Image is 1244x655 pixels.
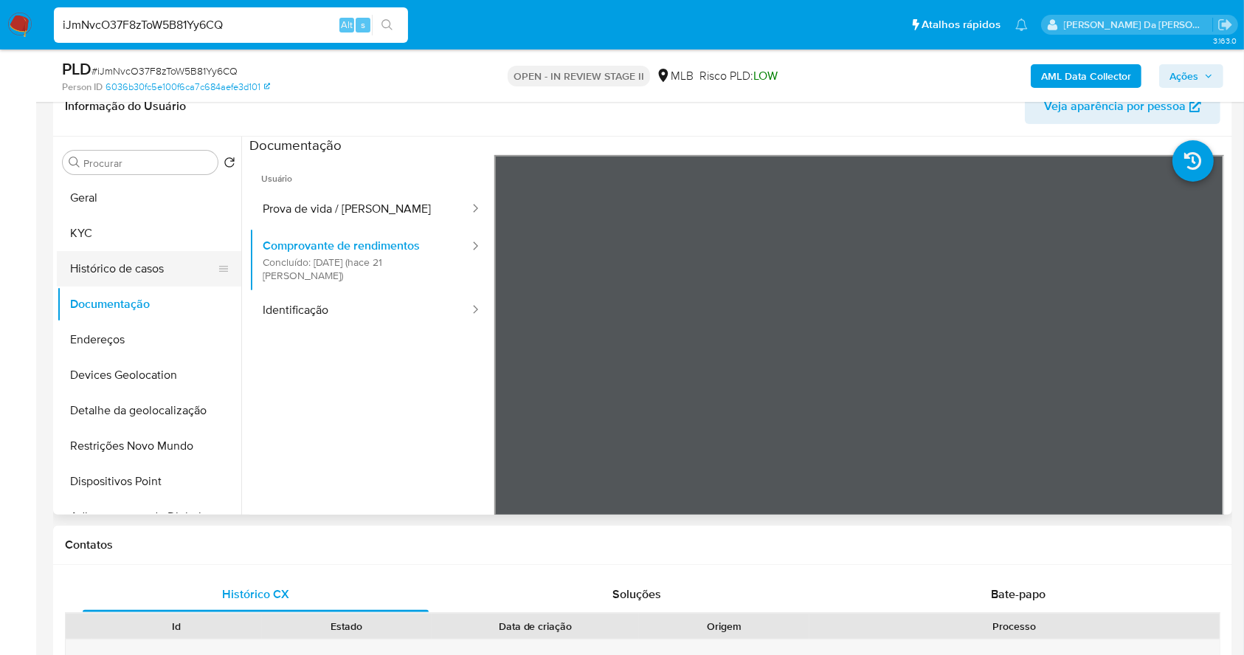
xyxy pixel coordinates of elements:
[65,538,1220,552] h1: Contatos
[1044,89,1186,124] span: Veja aparência por pessoa
[1015,18,1028,31] a: Notificações
[57,393,241,428] button: Detalhe da geolocalização
[57,428,241,464] button: Restrições Novo Mundo
[106,80,270,94] a: 6036b30fc5e100f6ca7c684aefe3d101
[1064,18,1213,32] p: patricia.varelo@mercadopago.com.br
[372,15,402,35] button: search-icon
[649,619,799,634] div: Origem
[65,99,186,114] h1: Informação do Usuário
[83,157,212,170] input: Procurar
[54,16,408,35] input: Pesquise usuários ou casos...
[224,157,235,173] button: Retornar ao pedido padrão
[69,157,80,168] button: Procurar
[57,287,241,322] button: Documentação
[922,17,1001,32] span: Atalhos rápidos
[341,18,353,32] span: Alt
[57,499,241,535] button: Adiantamentos de Dinheiro
[272,619,422,634] div: Estado
[1169,64,1198,88] span: Ações
[699,68,778,84] span: Risco PLD:
[62,80,103,94] b: Person ID
[612,586,661,603] span: Soluções
[1031,64,1141,88] button: AML Data Collector
[508,66,650,86] p: OPEN - IN REVIEW STAGE II
[1025,89,1220,124] button: Veja aparência por pessoa
[991,586,1046,603] span: Bate-papo
[820,619,1209,634] div: Processo
[91,64,238,78] span: # iJmNvcO37F8zToW5B81Yy6CQ
[102,619,252,634] div: Id
[57,357,241,393] button: Devices Geolocation
[361,18,365,32] span: s
[1159,64,1223,88] button: Ações
[57,322,241,357] button: Endereços
[1213,35,1237,47] span: 3.163.0
[442,619,629,634] div: Data de criação
[222,586,289,603] span: Histórico CX
[753,67,778,84] span: LOW
[57,251,229,287] button: Histórico de casos
[62,57,91,80] b: PLD
[656,68,694,84] div: MLB
[57,464,241,499] button: Dispositivos Point
[57,180,241,216] button: Geral
[1041,64,1131,88] b: AML Data Collector
[1217,17,1233,32] a: Sair
[57,216,241,251] button: KYC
